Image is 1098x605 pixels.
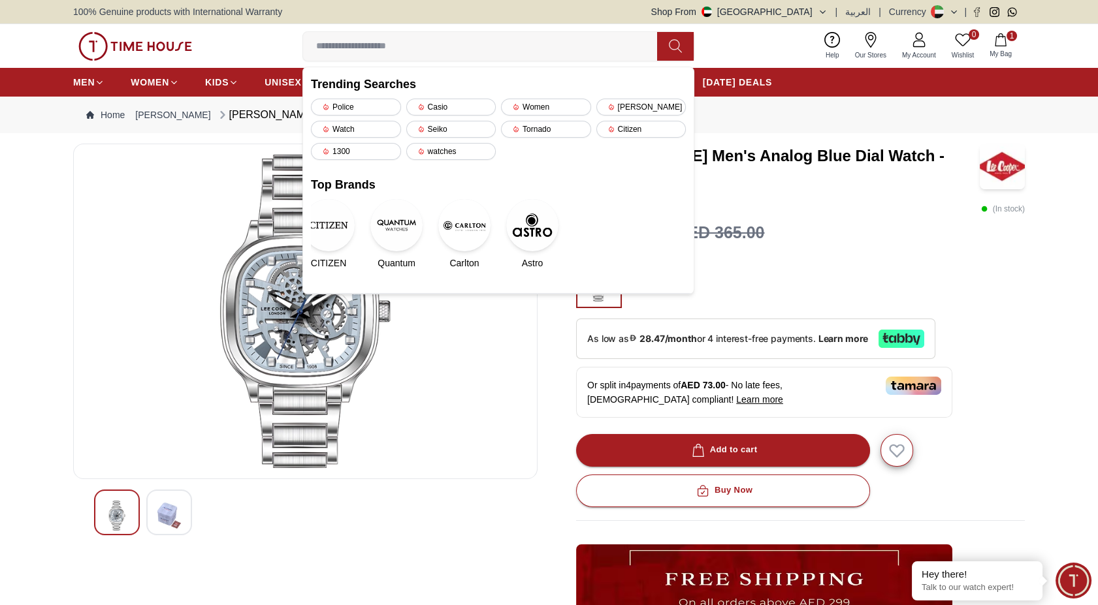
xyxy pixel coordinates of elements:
[438,199,491,251] img: Carlton
[131,70,179,94] a: WOMEN
[311,75,686,93] h2: Trending Searches
[886,377,941,395] img: Tamara
[311,121,401,138] div: Watch
[78,32,192,61] img: ...
[84,155,526,468] img: Lee Cooper Men's Analog Blue Dial Watch - LC07974.300
[1056,563,1091,598] div: Chat Widget
[944,29,982,63] a: 0Wishlist
[703,76,772,89] span: [DATE] DEALS
[205,70,238,94] a: KIDS
[157,501,181,531] img: Lee Cooper Men's Analog Blue Dial Watch - LC07974.300
[406,121,496,138] div: Seiko
[378,256,415,270] span: Quantum
[216,107,530,123] div: [PERSON_NAME] Men's Analog Blue Dial Watch - LC07974.300
[980,144,1025,189] img: Lee Cooper Men's Analog Blue Dial Watch - LC07974.300
[818,29,847,63] a: Help
[576,146,980,187] h3: [PERSON_NAME] Men's Analog Blue Dial Watch - LC07974.300
[105,501,129,531] img: Lee Cooper Men's Analog Blue Dial Watch - LC07974.300
[689,442,758,458] div: Add to cart
[847,29,894,63] a: Our Stores
[576,434,870,467] button: Add to cart
[984,49,1017,59] span: My Bag
[447,199,482,270] a: CarltonCarlton
[522,256,543,270] span: Astro
[964,5,967,18] span: |
[736,394,783,405] span: Learn more
[922,568,1033,581] div: Hey there!
[311,199,346,270] a: CITIZENCITIZEN
[981,202,1025,215] p: ( In stock )
[73,76,95,89] span: MEN
[515,199,550,270] a: AstroAstro
[850,50,892,60] span: Our Stores
[311,143,401,160] div: 1300
[370,199,423,251] img: Quantum
[596,99,686,116] div: [PERSON_NAME]
[576,474,870,507] button: Buy Now
[311,176,686,194] h2: Top Brands
[73,5,282,18] span: 100% Genuine products with International Warranty
[702,7,712,17] img: United Arab Emirates
[131,76,169,89] span: WOMEN
[265,76,301,89] span: UNISEX
[311,256,346,270] span: CITIZEN
[703,70,772,94] a: [DATE] DEALS
[501,121,591,138] div: Tornado
[302,199,355,251] img: CITIZEN
[265,70,311,94] a: UNISEX
[820,50,845,60] span: Help
[379,199,414,270] a: QuantumQuantum
[86,108,125,121] a: Home
[311,99,401,116] div: Police
[576,367,952,418] div: Or split in 4 payments of - No late fees, [DEMOGRAPHIC_DATA] compliant!
[990,7,999,17] a: Instagram
[835,5,838,18] span: |
[972,7,982,17] a: Facebook
[681,380,725,390] span: AED 73.00
[982,31,1020,61] button: 1My Bag
[449,256,479,270] span: Carlton
[205,76,229,89] span: KIDS
[969,29,979,40] span: 0
[1007,31,1017,41] span: 1
[879,5,881,18] span: |
[694,483,752,498] div: Buy Now
[946,50,979,60] span: Wishlist
[1007,7,1017,17] a: Whatsapp
[897,50,941,60] span: My Account
[406,143,496,160] div: watches
[675,221,764,245] h3: AED 365.00
[889,5,931,18] div: Currency
[845,5,871,18] button: العربية
[596,121,686,138] div: Citizen
[406,99,496,116] div: Casio
[73,70,105,94] a: MEN
[135,108,210,121] a: [PERSON_NAME]
[501,99,591,116] div: Women
[651,5,828,18] button: Shop From[GEOGRAPHIC_DATA]
[506,199,558,251] img: Astro
[922,582,1033,593] p: Talk to our watch expert!
[73,97,1025,133] nav: Breadcrumb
